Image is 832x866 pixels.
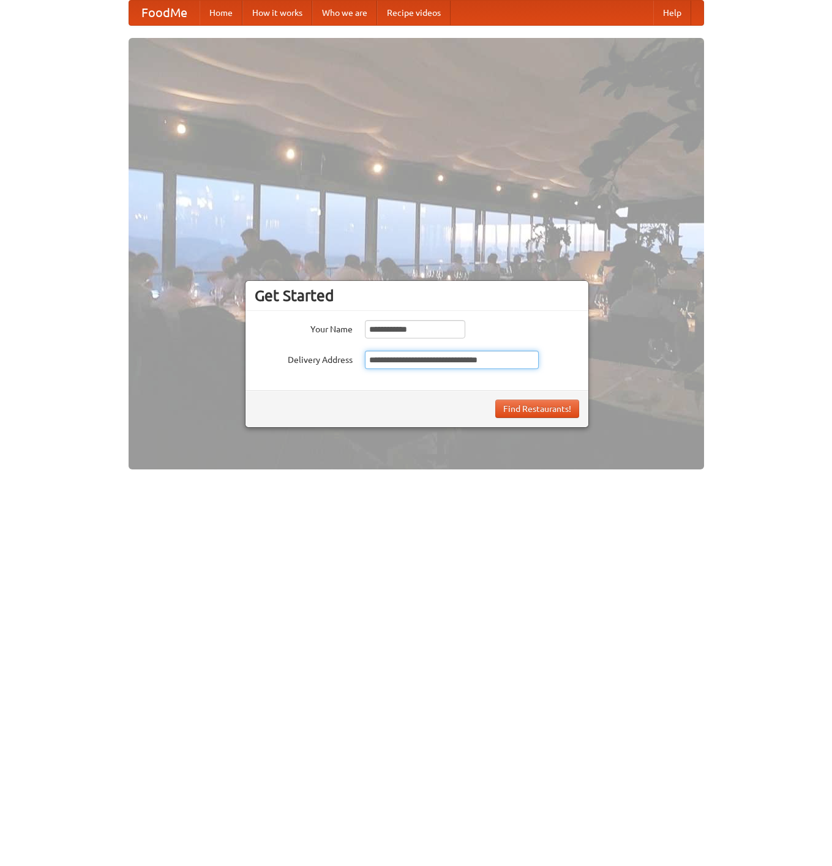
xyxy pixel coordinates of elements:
h3: Get Started [255,286,579,305]
label: Delivery Address [255,351,353,366]
a: Recipe videos [377,1,451,25]
label: Your Name [255,320,353,335]
a: Home [200,1,242,25]
a: FoodMe [129,1,200,25]
a: Who we are [312,1,377,25]
button: Find Restaurants! [495,400,579,418]
a: How it works [242,1,312,25]
a: Help [653,1,691,25]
